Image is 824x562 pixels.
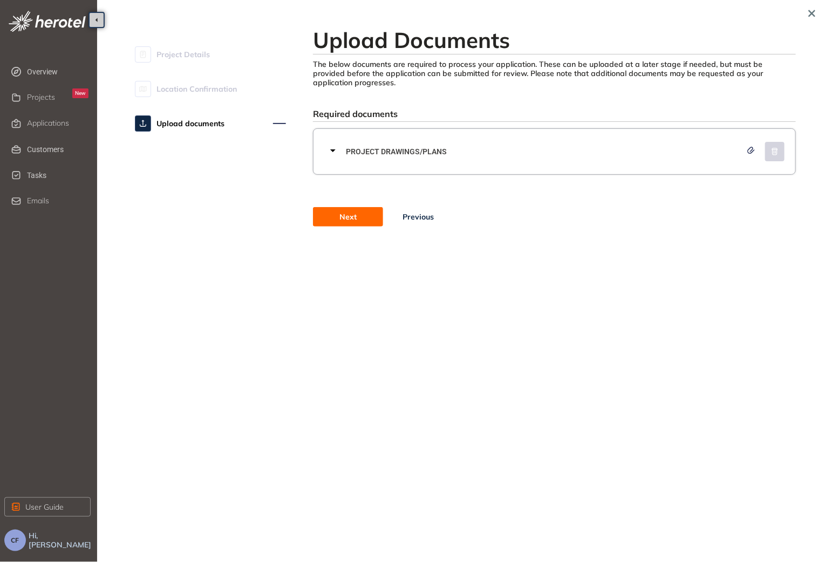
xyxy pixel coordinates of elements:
div: New [72,88,88,98]
span: Previous [403,211,434,223]
span: CF [11,537,19,544]
span: Overview [27,61,88,83]
span: Upload documents [156,113,224,134]
span: Applications [27,119,69,128]
button: CF [4,530,26,551]
span: Customers [27,139,88,160]
h2: Upload Documents [313,27,796,53]
span: Tasks [27,165,88,186]
span: Project Details [156,44,210,65]
button: Previous [383,207,453,227]
span: Required documents [313,108,398,119]
span: Location Confirmation [156,78,237,100]
button: Next [313,207,383,227]
span: Next [339,211,357,223]
span: Hi, [PERSON_NAME] [29,531,93,550]
button: User Guide [4,497,91,517]
div: The below documents are required to process your application. These can be uploaded at a later st... [313,60,796,87]
img: logo [9,11,86,32]
span: Project Drawings/Plans [346,146,741,157]
span: User Guide [25,501,64,513]
div: Project Drawings/Plans [326,135,789,168]
span: Emails [27,196,49,205]
span: Projects [27,93,55,102]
